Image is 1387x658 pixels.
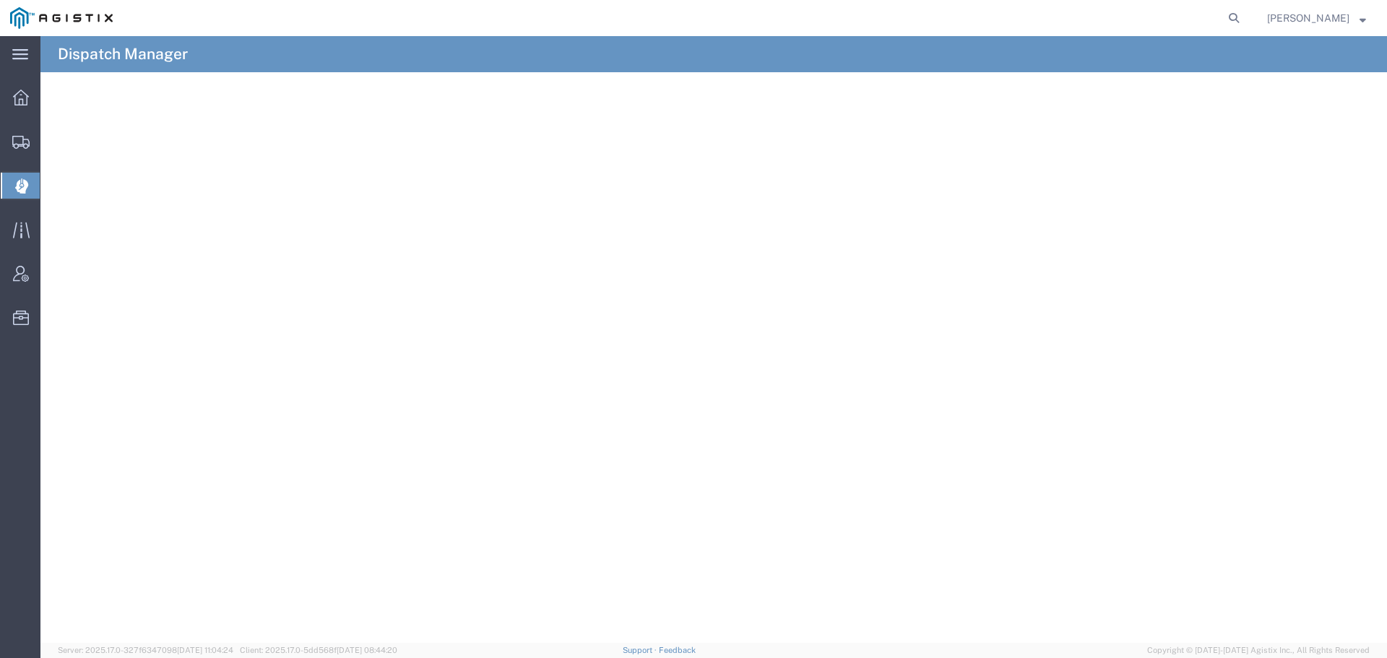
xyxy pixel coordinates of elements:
span: [DATE] 08:44:20 [337,646,397,654]
button: [PERSON_NAME] [1266,9,1367,27]
a: Feedback [659,646,696,654]
h4: Dispatch Manager [58,36,188,72]
span: Copyright © [DATE]-[DATE] Agistix Inc., All Rights Reserved [1147,644,1370,657]
span: Server: 2025.17.0-327f6347098 [58,646,233,654]
span: Client: 2025.17.0-5dd568f [240,646,397,654]
img: logo [10,7,113,29]
a: Support [623,646,659,654]
span: [DATE] 11:04:24 [177,646,233,654]
span: Robert Casaus [1267,10,1349,26]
